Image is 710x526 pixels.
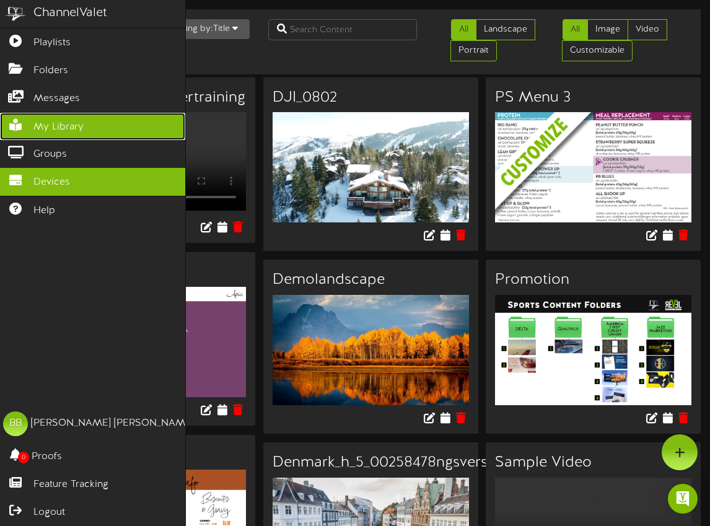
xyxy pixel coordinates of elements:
span: Messages [33,92,80,106]
a: Image [587,19,628,40]
span: My Library [33,120,84,134]
h3: PS Menu 3 [495,90,691,106]
a: Customizable [562,40,633,61]
span: Devices [33,175,70,190]
span: Feature Tracking [33,478,108,492]
div: BB [3,411,28,436]
span: Proofs [32,450,62,464]
a: Video [628,19,667,40]
span: Help [33,204,55,218]
button: Sorting by:Title [157,19,250,39]
span: Groups [33,147,67,162]
span: 0 [18,452,29,463]
span: Folders [33,64,68,78]
div: ChannelValet [33,4,107,22]
img: 8507d0a6-4a22-46e7-9447-638cc91a1f1f.jpeg [273,295,469,405]
h3: DJI_0802 [273,90,469,106]
h3: Promotion [495,272,691,288]
a: Portrait [450,40,497,61]
span: Logout [33,506,65,520]
img: ff3cf9ec-609d-49df-87f7-91384e9ddb30.jpg [273,112,469,222]
img: 433c6321-156c-446c-9343-b3fe96c4029dmessageorderinggraphic-sports.jpg [495,295,691,405]
a: All [451,19,476,40]
h3: Demolandscape [273,272,469,288]
h3: Denmark_h_5_00258478ngsversion1501181317157adapt19001 [273,455,469,471]
input: Search Content [268,19,417,40]
a: All [563,19,588,40]
div: [PERSON_NAME] [PERSON_NAME] [31,416,194,431]
a: Landscape [476,19,535,40]
img: customize_overlay-33eb2c126fd3cb1579feece5bc878b72.png [495,112,710,255]
div: Open Intercom Messenger [668,484,698,514]
span: Playlists [33,36,71,50]
h3: Sample Video [495,455,691,471]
